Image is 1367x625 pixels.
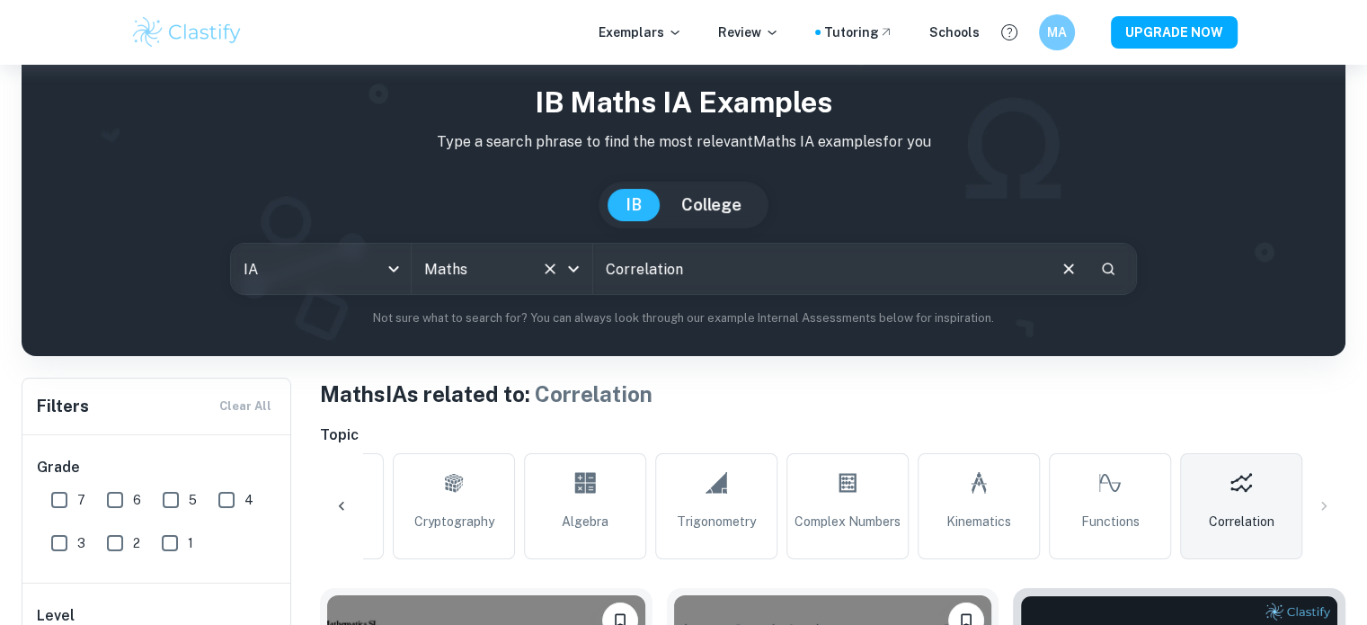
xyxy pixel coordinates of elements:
p: Type a search phrase to find the most relevant Maths IA examples for you [36,131,1331,153]
button: IB [608,189,660,221]
span: Kinematics [946,512,1011,531]
span: Correlation [535,381,652,406]
button: MA [1039,14,1075,50]
span: Functions [1081,512,1140,531]
button: Open [561,256,586,281]
span: 2 [133,533,140,553]
p: Exemplars [599,22,682,42]
span: 3 [77,533,85,553]
h1: Maths IAs related to: [320,378,1345,410]
button: Clear [537,256,563,281]
h1: IB Maths IA examples [36,81,1331,124]
input: E.g. neural networks, space, population modelling... [593,244,1044,294]
span: 5 [189,490,197,510]
h6: MA [1046,22,1067,42]
span: Correlation [1209,512,1274,531]
span: 7 [77,490,85,510]
p: Not sure what to search for? You can always look through our example Internal Assessments below f... [36,309,1331,327]
button: Search [1093,254,1123,284]
h6: Grade [37,457,278,478]
button: Help and Feedback [994,17,1025,48]
div: IA [231,244,411,294]
span: 4 [244,490,253,510]
span: Trigonometry [677,512,756,531]
a: Tutoring [824,22,893,42]
h6: Filters [37,394,89,419]
a: Schools [929,22,980,42]
span: Algebra [562,512,608,531]
h6: Topic [320,424,1345,446]
span: 6 [133,490,141,510]
span: Complex Numbers [794,512,901,531]
button: College [663,189,759,221]
button: Clear [1052,252,1086,286]
span: Cryptography [414,512,494,531]
span: 1 [188,533,193,553]
button: UPGRADE NOW [1111,16,1238,49]
img: Clastify logo [130,14,244,50]
p: Review [718,22,779,42]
